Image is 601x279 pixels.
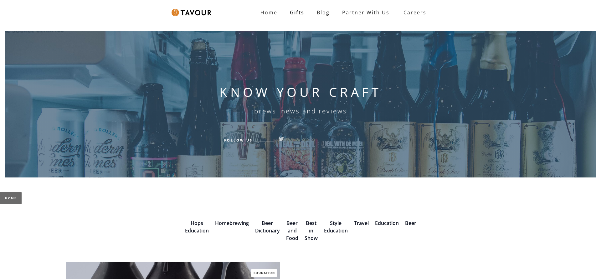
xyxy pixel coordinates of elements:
[305,220,318,242] a: Best in Show
[375,220,399,227] a: Education
[336,6,396,19] a: Partner with Us
[254,107,347,115] h6: brews, news and reviews
[396,4,431,21] a: Careers
[224,137,253,143] h6: Follow Us
[251,269,278,277] a: Education
[284,6,311,19] a: Gifts
[260,9,277,16] strong: Home
[324,220,348,234] a: Style Education
[185,220,209,234] a: Hops Education
[286,220,298,242] a: Beer and Food
[254,6,284,19] a: Home
[255,220,280,234] a: Beer Dictionary
[354,220,369,227] a: Travel
[219,85,382,100] h1: KNOW YOUR CRAFT
[215,220,249,227] a: Homebrewing
[405,220,416,227] a: Beer
[403,6,426,19] strong: Careers
[311,6,336,19] a: Blog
